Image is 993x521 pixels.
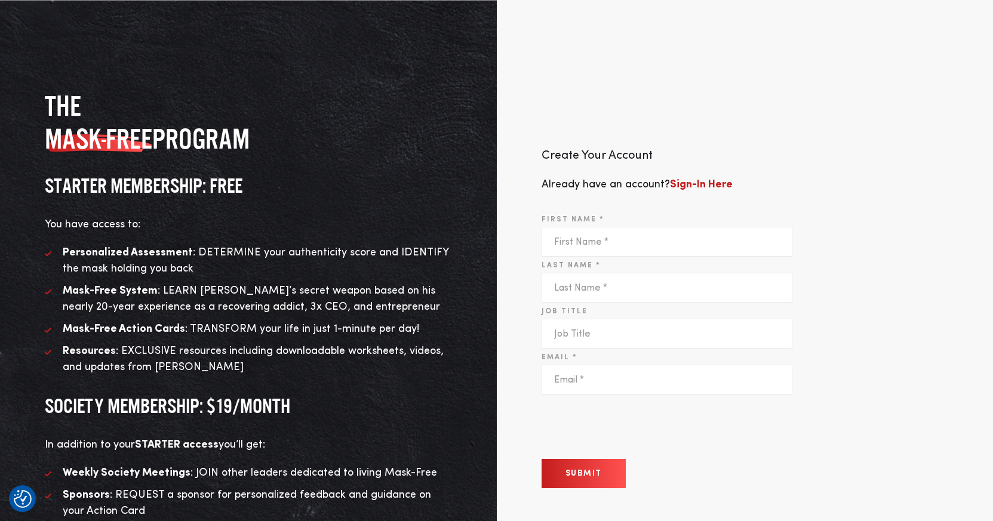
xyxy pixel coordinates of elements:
span: : DETERMINE your authenticity score and IDENTIFY the mask holding you back [63,247,448,274]
button: Consent Preferences [14,490,32,508]
span: : JOIN other leaders dedicated to living Mask-Free [63,467,437,478]
h3: STARTER MEMBERSHIP: FREE [45,173,452,199]
span: : TRANSFORM your life in just 1-minute per day! [63,323,419,334]
a: Sign-In Here [670,179,733,190]
strong: Mask-Free System [63,285,158,296]
strong: Resources [63,346,116,356]
button: Submit [542,459,626,488]
h2: The program [45,90,452,155]
label: Job Title [542,306,588,317]
iframe: reCAPTCHA [542,403,723,450]
strong: Personalized Assessment [63,247,193,258]
span: Already have an account? [542,179,733,190]
label: First Name * [542,214,604,225]
span: Create Your Account [542,150,653,162]
strong: Sponsors [63,489,110,500]
strong: Weekly Society Meetings [63,467,190,478]
span: MASK-FREE [45,122,152,155]
img: Revisit consent button [14,490,32,508]
label: Last Name * [542,260,601,271]
input: Email * [542,365,792,394]
label: Email * [542,352,577,363]
p: You have access to: [45,217,452,233]
span: : EXCLUSIVE resources including downloadable worksheets, videos, and updates from [PERSON_NAME] [63,346,444,372]
span: : LEARN [PERSON_NAME]’s secret weapon based on his nearly 20-year experience as a recovering addi... [63,285,440,312]
p: In addition to your you’ll get: [45,437,452,453]
h3: SOCIETY MEMBERSHIP: $19/month [45,393,452,419]
input: Job Title [542,319,792,349]
input: Last Name * [542,273,792,303]
strong: STARTER access [135,439,219,450]
strong: Mask-Free Action Cards [63,323,185,334]
input: First Name * [542,227,792,257]
span: : REQUEST a sponsor for personalized feedback and guidance on your Action Card [63,489,431,516]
